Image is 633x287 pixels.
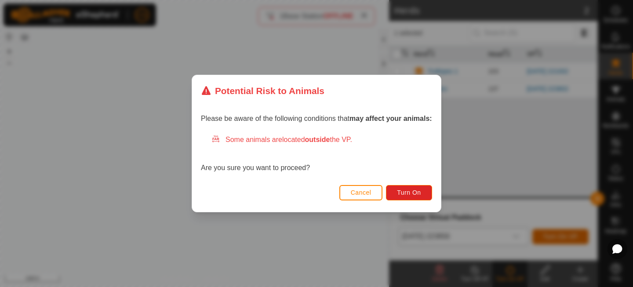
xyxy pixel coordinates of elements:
[201,115,432,122] span: Please be aware of the following conditions that
[305,136,330,143] strong: outside
[349,115,432,122] strong: may affect your animals:
[201,84,324,98] div: Potential Risk to Animals
[351,189,371,196] span: Cancel
[386,185,432,200] button: Turn On
[211,134,432,145] div: Some animals are
[339,185,383,200] button: Cancel
[397,189,421,196] span: Turn On
[282,136,352,143] span: located the VP.
[201,134,432,173] div: Are you sure you want to proceed?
